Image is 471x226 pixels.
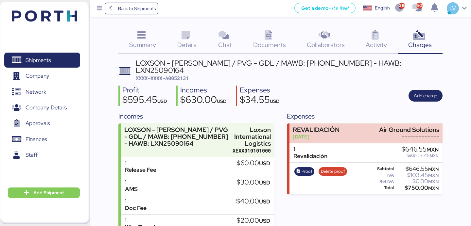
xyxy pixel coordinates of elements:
span: USD [259,217,270,224]
div: LOXSON - [PERSON_NAME] / PVG - GDL / MAWB: [PHONE_NUMBER] - HAWB: LXN25090164 [124,126,230,147]
span: Network [26,87,46,97]
span: XXXX-XXXX-A0052131 [136,75,189,81]
span: Finances [26,135,47,144]
span: Approvals [26,119,50,128]
div: REVALIDACIÓN [293,126,340,133]
a: Finances [4,132,80,147]
div: [DATE] [293,133,340,140]
div: $103.45 [395,173,439,178]
span: Add charge [414,92,437,100]
span: USD [259,198,270,205]
div: 1 [293,146,327,153]
span: USD [217,98,227,104]
span: LV [449,4,456,12]
button: Delete proof [319,167,347,176]
div: 1 [125,160,156,167]
div: $630.00 [180,95,227,106]
div: Loxson International Logistics [233,126,271,147]
div: IVA [368,173,394,178]
button: Menu [94,3,105,14]
span: Staff [26,150,38,160]
span: USD [259,179,270,186]
div: XEXX010101000 [233,147,271,154]
div: Profit [122,86,167,95]
span: Details [177,40,197,49]
div: $34.55 [240,95,280,106]
div: Expenses [287,111,442,121]
span: Shipments [26,56,51,65]
div: LOXSON - [PERSON_NAME] / PVG - GDL / MAWB: [PHONE_NUMBER] - HAWB: LXN25090164 [136,59,443,74]
div: Expenses [240,86,280,95]
div: 1 [125,217,161,224]
div: Subtotal [368,167,394,171]
button: Proof [294,167,315,176]
a: Company Details [4,100,80,115]
div: Air Ground Solutions [379,126,439,133]
a: Approvals [4,116,80,131]
span: Back to Shipments [118,5,156,12]
div: $103.45 [401,153,439,158]
span: MXN [428,179,439,185]
div: $646.55 [401,146,439,153]
div: $0.00 [395,179,439,184]
span: MXN [427,146,439,153]
div: Incomes [118,111,274,121]
div: Release Fee [125,167,156,173]
a: Staff [4,148,80,163]
div: English [375,5,390,11]
span: IVA [407,153,412,158]
div: $20.00 [236,217,270,224]
span: Company Details [26,103,67,112]
span: Collaborators [307,40,345,49]
div: $40.00 [236,198,270,205]
div: Revalidación [293,153,327,160]
a: Network [4,84,80,99]
span: Proof [302,168,312,175]
span: Summary [129,40,156,49]
span: Delete proof [321,168,345,175]
span: USD [157,98,167,104]
button: Add charge [409,90,443,102]
span: MXN [428,166,439,172]
div: $646.55 [395,167,439,171]
span: Charges [408,40,432,49]
div: $750.00 [395,186,439,190]
div: Ret IVA [368,179,394,184]
div: ------------- [379,133,439,140]
span: MXN [428,172,439,178]
span: Add Shipment [33,189,64,197]
div: 1 [125,198,147,205]
a: Shipments [4,53,80,68]
span: Activity [366,40,387,49]
div: Incomes [180,86,227,95]
a: Company [4,69,80,84]
span: USD [270,98,280,104]
span: USD [259,160,270,167]
div: $595.45 [122,95,167,106]
div: 1 [125,179,138,186]
div: $60.00 [236,160,270,167]
span: Documents [253,40,286,49]
button: Add Shipment [8,187,80,198]
span: MXN [428,185,439,191]
a: Back to Shipments [105,3,158,14]
span: Company [26,71,49,81]
span: MXN [430,153,439,158]
div: Doc Fee [125,205,147,212]
span: Chat [218,40,232,49]
div: AMS [125,186,138,193]
div: Total [368,186,394,190]
div: $30.00 [236,179,270,186]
